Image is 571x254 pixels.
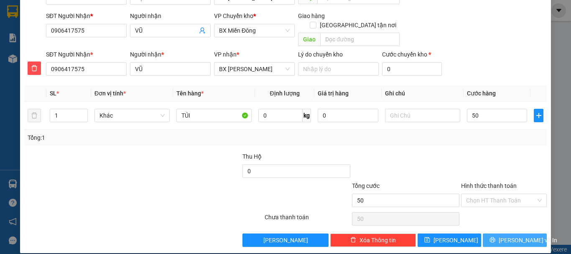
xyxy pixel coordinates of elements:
span: kg [303,109,311,122]
label: Lý do chuyển kho [298,51,343,58]
span: Tên hàng [176,90,204,97]
div: SĐT Người Nhận [46,11,127,21]
button: printer[PERSON_NAME] và In [483,233,547,247]
input: 0 [318,109,378,122]
div: Chưa thanh toán [264,213,351,227]
span: [PERSON_NAME] và In [499,236,557,245]
span: VP nhận [214,51,237,58]
span: save [424,237,430,244]
span: [PERSON_NAME] [263,236,308,245]
button: save[PERSON_NAME] [418,233,482,247]
input: Ghi Chú [385,109,460,122]
input: Tên người nhận [130,62,211,76]
span: delete [350,237,356,244]
span: BX Phạm Văn Đồng [219,63,290,75]
input: Lý do chuyển kho [298,62,379,76]
button: plus [534,109,543,122]
input: Dọc đường [320,33,400,46]
span: [PERSON_NAME] [433,236,478,245]
span: Tổng cước [352,182,380,189]
span: BX Miền Đông [219,24,290,37]
span: Giao hàng [298,13,325,19]
th: Ghi chú [382,85,464,102]
span: SL [50,90,56,97]
div: Người nhận [130,11,211,21]
span: Cước hàng [467,90,496,97]
span: delete [28,65,41,72]
span: VP Chuyển kho [214,13,253,19]
div: Cước chuyển kho [382,50,442,59]
span: Thu Hộ [242,153,262,160]
button: delete [28,109,41,122]
button: [PERSON_NAME] [242,233,328,247]
label: Hình thức thanh toán [461,182,517,189]
span: printer [489,237,495,244]
span: user-add [199,27,206,34]
input: VD: Bàn, Ghế [176,109,252,122]
span: [GEOGRAPHIC_DATA] tận nơi [316,21,400,30]
span: Giá trị hàng [318,90,349,97]
span: Xóa Thông tin [359,236,396,245]
div: Người nhận [130,50,211,59]
span: Đơn vị tính [94,90,126,97]
span: Định lượng [270,90,299,97]
button: deleteXóa Thông tin [330,233,416,247]
span: Giao [298,33,320,46]
div: SĐT Người Nhận [46,50,127,59]
button: delete [28,62,41,75]
input: SĐT người nhận [46,62,127,76]
span: plus [534,112,543,119]
span: Khác [99,109,165,122]
div: Tổng: 1 [28,133,221,142]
